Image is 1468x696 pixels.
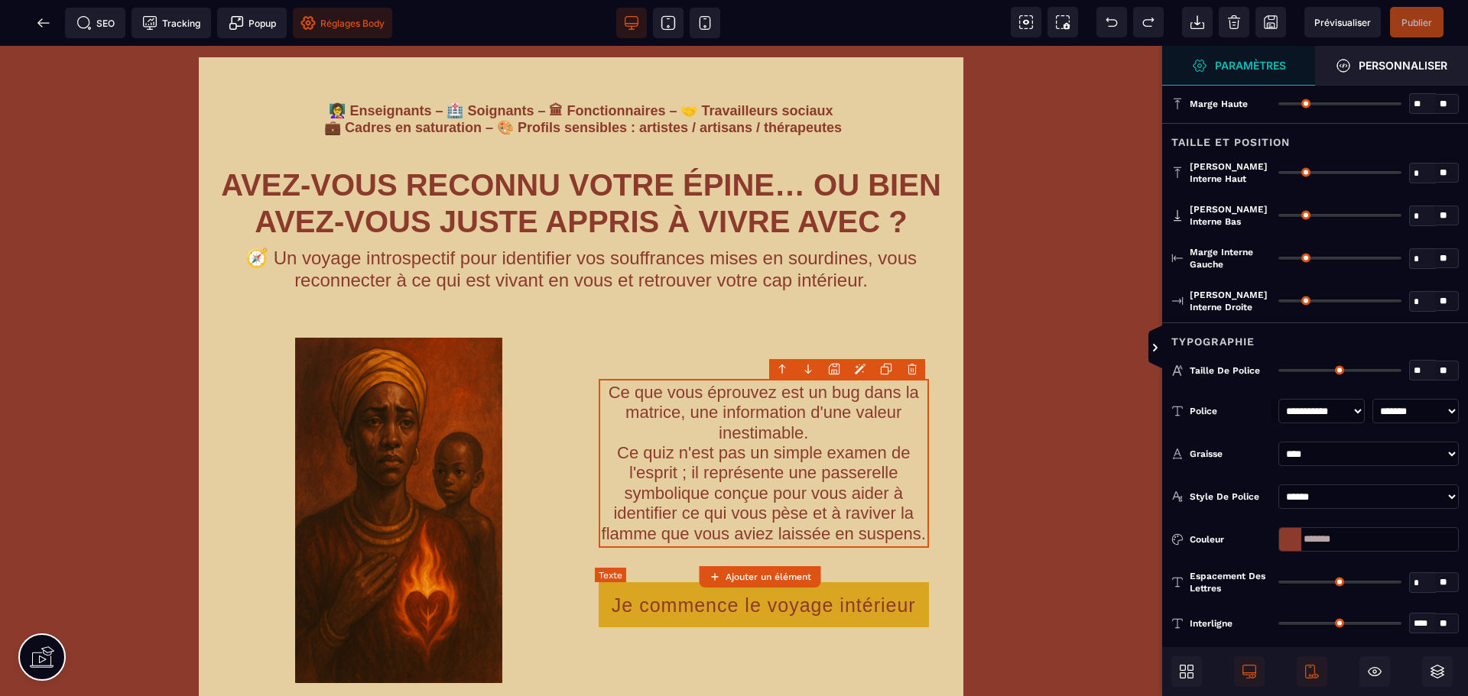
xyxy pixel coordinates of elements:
[1401,17,1432,28] span: Publier
[1315,46,1468,86] span: Ouvrir le gestionnaire de styles
[1422,656,1453,687] span: Ouvrir les calques
[726,571,811,582] strong: Ajouter un élément
[699,566,820,588] button: Ajouter un élément
[1162,123,1468,151] div: Taille et position
[1314,17,1371,28] span: Prévisualiser
[1190,570,1271,594] span: Espacement des lettres
[210,117,952,198] text: AVEZ-VOUS RECONNU VOTRE ÉPINE… OU BIEN AVEZ-VOUS JUSTE APPRIS À VIVRE AVEC ?
[1182,7,1213,37] span: Importer
[1096,7,1127,37] span: Défaire
[1190,289,1271,313] span: [PERSON_NAME] interne droite
[132,8,211,38] span: Code de suivi
[1190,98,1248,110] span: Marge haute
[142,15,200,31] span: Tracking
[1190,160,1271,185] span: [PERSON_NAME] interne haut
[1215,60,1286,71] strong: Paramètres
[1359,60,1447,71] strong: Personnaliser
[1171,656,1202,687] span: Ouvrir les blocs
[690,8,720,38] span: Voir mobile
[599,536,930,581] button: Je commence le voyage intérieur
[1011,7,1041,37] span: Voir les composants
[76,15,115,31] span: SEO
[293,8,392,38] span: Favicon
[1190,532,1271,547] div: Couleur
[28,8,59,38] span: Retour
[1255,7,1286,37] span: Enregistrer
[1190,403,1271,419] div: Police
[1133,7,1164,37] span: Rétablir
[229,15,276,31] span: Popup
[217,8,287,38] span: Créer une alerte modale
[599,333,930,502] text: Ce que vous éprouvez est un bug dans la matrice, une information d'une valeur inestimable. Ce qui...
[65,8,125,38] span: Métadata SEO
[1162,322,1468,351] div: Typographie
[1234,656,1265,687] span: Afficher le desktop
[616,8,647,38] span: Voir bureau
[1219,7,1249,37] span: Nettoyage
[1047,7,1078,37] span: Capture d'écran
[1304,7,1381,37] span: Aperçu
[1190,203,1271,228] span: [PERSON_NAME] interne bas
[295,292,502,637] img: 5a21498b2491973b98c2e08b67521ae2_Karaba.png
[1190,489,1271,504] div: Style de police
[1162,325,1177,371] span: Afficher les vues
[1190,617,1233,630] span: Interligne
[1190,246,1271,270] span: Marge interne gauche
[1297,656,1327,687] span: Afficher le mobile
[653,8,684,38] span: Voir tablette
[210,53,952,94] text: 👩‍🏫 Enseignants – 🏥 Soignants – 🏛 Fonctionnaires – 🤝 Travailleurs sociaux 💼 Cadres en saturation ...
[1162,46,1315,86] span: Ouvrir le gestionnaire de styles
[300,15,385,31] span: Réglages Body
[1359,656,1390,687] span: Masquer le bloc
[1190,364,1260,377] span: Taille de police
[1390,7,1444,37] span: Enregistrer le contenu
[1190,446,1271,461] div: Graisse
